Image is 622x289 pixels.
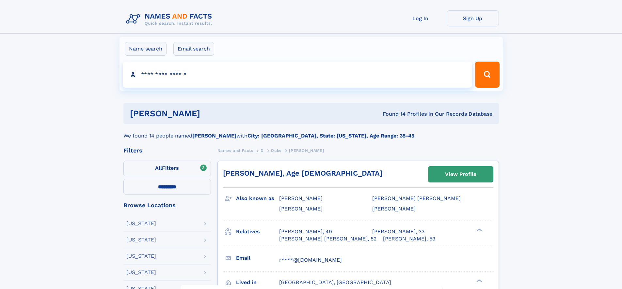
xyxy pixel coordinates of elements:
a: Log In [394,10,447,26]
div: View Profile [445,167,476,182]
h1: [PERSON_NAME] [130,109,292,118]
a: [PERSON_NAME], Age [DEMOGRAPHIC_DATA] [223,169,382,177]
a: Names and Facts [217,146,253,154]
div: ❯ [475,279,483,283]
span: [PERSON_NAME] [PERSON_NAME] [372,195,461,201]
h3: Also known as [236,193,279,204]
a: Duke [271,146,281,154]
div: [US_STATE] [126,270,156,275]
b: City: [GEOGRAPHIC_DATA], State: [US_STATE], Age Range: 35-45 [247,133,414,139]
span: All [155,165,162,171]
a: [PERSON_NAME], 49 [279,228,332,235]
span: [PERSON_NAME] [279,195,323,201]
div: [US_STATE] [126,221,156,226]
label: Filters [123,161,211,176]
a: [PERSON_NAME], 53 [383,235,435,242]
div: [US_STATE] [126,253,156,259]
div: Found 14 Profiles In Our Records Database [291,110,492,118]
a: [PERSON_NAME], 33 [372,228,424,235]
span: [GEOGRAPHIC_DATA], [GEOGRAPHIC_DATA] [279,279,391,285]
div: We found 14 people named with . [123,124,499,140]
label: Name search [125,42,167,56]
span: Duke [271,148,281,153]
a: D [261,146,264,154]
b: [PERSON_NAME] [192,133,236,139]
div: [US_STATE] [126,237,156,242]
div: ❯ [475,228,483,232]
h3: Relatives [236,226,279,237]
a: View Profile [428,166,493,182]
span: [PERSON_NAME] [372,206,416,212]
h3: Email [236,253,279,264]
h3: Lived in [236,277,279,288]
input: search input [123,62,472,88]
button: Search Button [475,62,499,88]
label: Email search [173,42,214,56]
a: [PERSON_NAME] [PERSON_NAME], 52 [279,235,376,242]
span: [PERSON_NAME] [289,148,324,153]
span: D [261,148,264,153]
a: Sign Up [447,10,499,26]
span: [PERSON_NAME] [279,206,323,212]
img: Logo Names and Facts [123,10,217,28]
div: Filters [123,148,211,153]
div: Browse Locations [123,202,211,208]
